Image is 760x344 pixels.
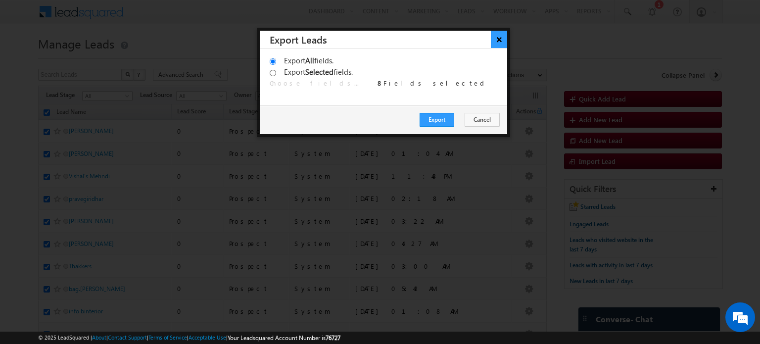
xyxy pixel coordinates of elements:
[13,92,181,261] textarea: Type your message and hit 'Enter'
[17,52,42,65] img: d_60004797649_company_0_60004797649
[108,334,147,341] a: Contact Support
[465,113,500,127] button: Cancel
[284,67,353,76] label: Export fields.
[51,52,166,65] div: Chat with us now
[491,31,507,48] button: ×
[378,79,383,87] b: 8
[189,334,226,341] a: Acceptable Use
[378,79,488,87] p: Fields selected
[326,334,340,342] span: 76727
[270,79,359,87] a: Choose fields...
[228,334,340,342] span: Your Leadsquared Account Number is
[270,31,507,48] h3: Export Leads
[305,67,333,77] b: Selected
[284,56,333,65] label: Export fields.
[162,5,186,29] div: Minimize live chat window
[148,334,187,341] a: Terms of Service
[420,113,454,127] button: Export
[305,55,314,65] b: All
[92,334,106,341] a: About
[135,269,180,283] em: Start Chat
[38,333,340,343] span: © 2025 LeadSquared | | | | |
